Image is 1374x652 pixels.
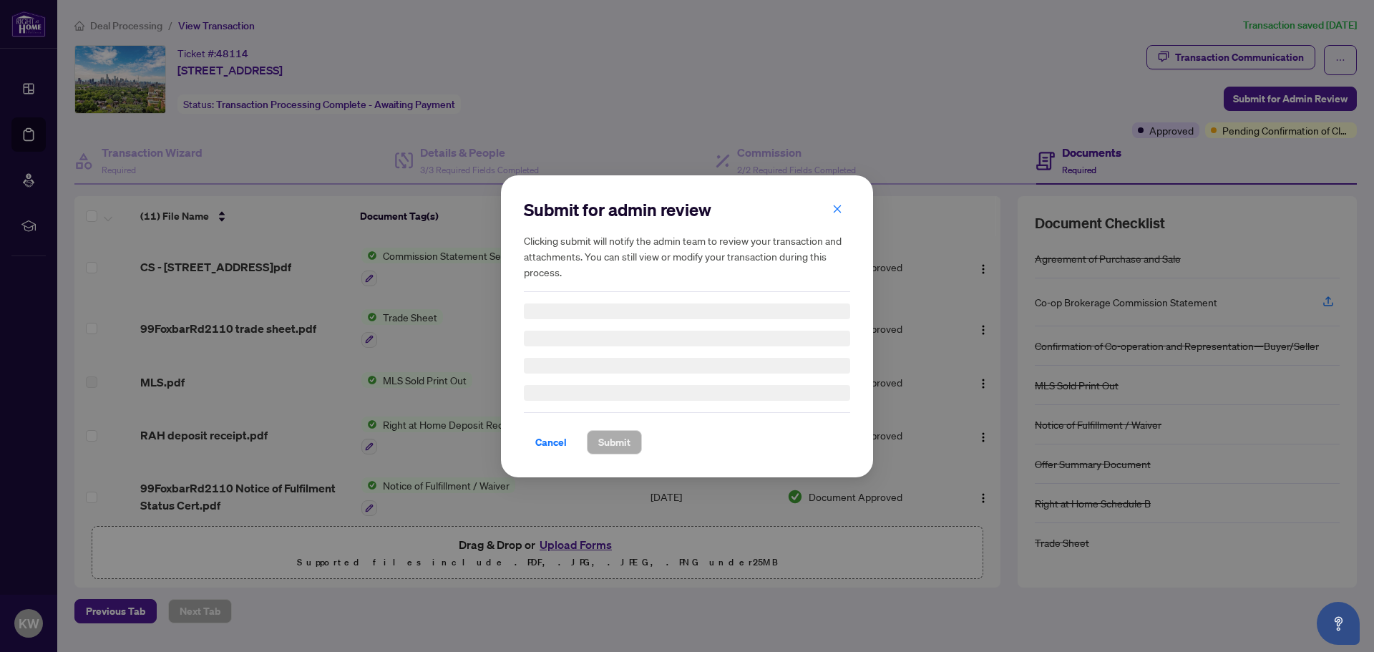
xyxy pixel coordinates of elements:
[832,203,842,213] span: close
[587,430,642,454] button: Submit
[524,198,850,221] h2: Submit for admin review
[524,430,578,454] button: Cancel
[535,431,567,454] span: Cancel
[1317,602,1360,645] button: Open asap
[524,233,850,280] h5: Clicking submit will notify the admin team to review your transaction and attachments. You can st...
